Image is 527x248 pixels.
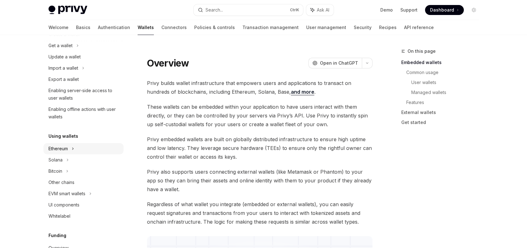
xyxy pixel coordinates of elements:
span: Dashboard [430,7,454,13]
a: API reference [404,20,434,35]
div: Ethereum [48,145,68,152]
h1: Overview [147,57,189,69]
span: These wallets can be embedded within your application to have users interact with them directly, ... [147,102,372,129]
a: Update a wallet [43,51,124,62]
a: and more [291,89,314,95]
span: Open in ChatGPT [320,60,358,66]
div: Enabling offline actions with user wallets [48,106,120,121]
h5: Using wallets [48,132,78,140]
div: Whitelabel [48,212,70,220]
button: Search...CtrlK [194,4,303,16]
a: Connectors [161,20,187,35]
a: Enabling server-side access to user wallets [43,85,124,104]
button: Ask AI [306,4,334,16]
a: Embedded wallets [401,57,484,67]
a: Security [354,20,372,35]
button: Toggle dark mode [469,5,479,15]
div: Update a wallet [48,53,81,61]
h5: Funding [48,232,66,239]
a: Basics [76,20,90,35]
div: Search... [205,6,223,14]
span: Regardless of what wallet you integrate (embedded or external wallets), you can easily request si... [147,200,372,226]
span: Privy embedded wallets are built on globally distributed infrastructure to ensure high uptime and... [147,135,372,161]
a: Authentication [98,20,130,35]
a: Get started [401,117,484,127]
div: UI components [48,201,79,209]
a: Welcome [48,20,68,35]
a: Features [406,97,484,107]
a: Enabling offline actions with user wallets [43,104,124,122]
span: Ask AI [317,7,329,13]
a: Wallets [138,20,154,35]
div: EVM smart wallets [48,190,85,197]
a: Recipes [379,20,397,35]
a: Common usage [406,67,484,77]
img: light logo [48,6,87,14]
span: Ctrl K [290,7,299,12]
div: Enabling server-side access to user wallets [48,87,120,102]
a: UI components [43,199,124,211]
a: User wallets [411,77,484,87]
a: Transaction management [242,20,299,35]
div: Get a wallet [48,42,73,49]
a: Export a wallet [43,74,124,85]
a: Support [400,7,418,13]
a: User management [306,20,346,35]
a: Whitelabel [43,211,124,222]
a: Policies & controls [194,20,235,35]
a: Dashboard [425,5,464,15]
div: Other chains [48,179,74,186]
span: Privy builds wallet infrastructure that empowers users and applications to transact on hundreds o... [147,79,372,96]
span: Privy also supports users connecting external wallets (like Metamask or Phantom) to your app so t... [147,167,372,194]
div: Export a wallet [48,76,79,83]
a: Managed wallets [411,87,484,97]
a: Demo [380,7,393,13]
span: On this page [408,47,436,55]
button: Open in ChatGPT [308,58,362,68]
div: Bitcoin [48,167,62,175]
div: Solana [48,156,63,164]
a: Other chains [43,177,124,188]
a: External wallets [401,107,484,117]
div: Import a wallet [48,64,78,72]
